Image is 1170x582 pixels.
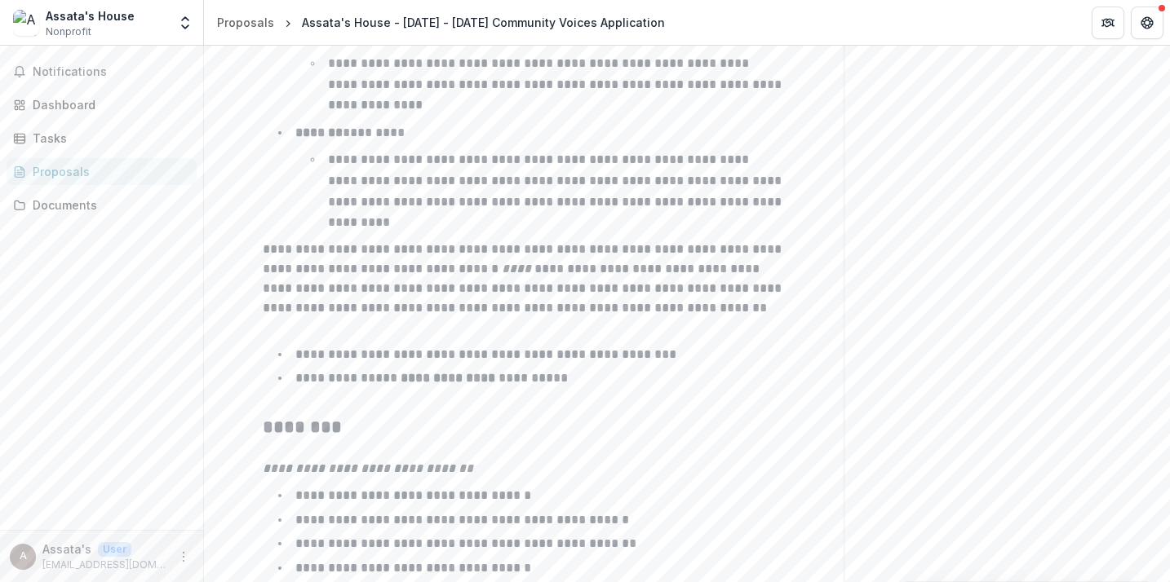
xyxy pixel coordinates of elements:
[217,14,274,31] div: Proposals
[7,59,197,85] button: Notifications
[42,540,91,558] p: Assata's
[42,558,167,572] p: [EMAIL_ADDRESS][DOMAIN_NAME]
[174,547,193,567] button: More
[211,11,671,34] nav: breadcrumb
[33,196,184,214] div: Documents
[33,163,184,180] div: Proposals
[33,130,184,147] div: Tasks
[1131,7,1163,39] button: Get Help
[20,551,27,562] div: Assata's
[174,7,197,39] button: Open entity switcher
[7,158,197,185] a: Proposals
[13,10,39,36] img: Assata's House
[7,125,197,152] a: Tasks
[46,7,135,24] div: Assata's House
[7,192,197,218] a: Documents
[7,91,197,118] a: Dashboard
[1092,7,1124,39] button: Partners
[302,14,665,31] div: Assata's House - [DATE] - [DATE] Community Voices Application
[211,11,281,34] a: Proposals
[33,96,184,113] div: Dashboard
[46,24,91,39] span: Nonprofit
[98,542,131,557] p: User
[33,65,190,79] span: Notifications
